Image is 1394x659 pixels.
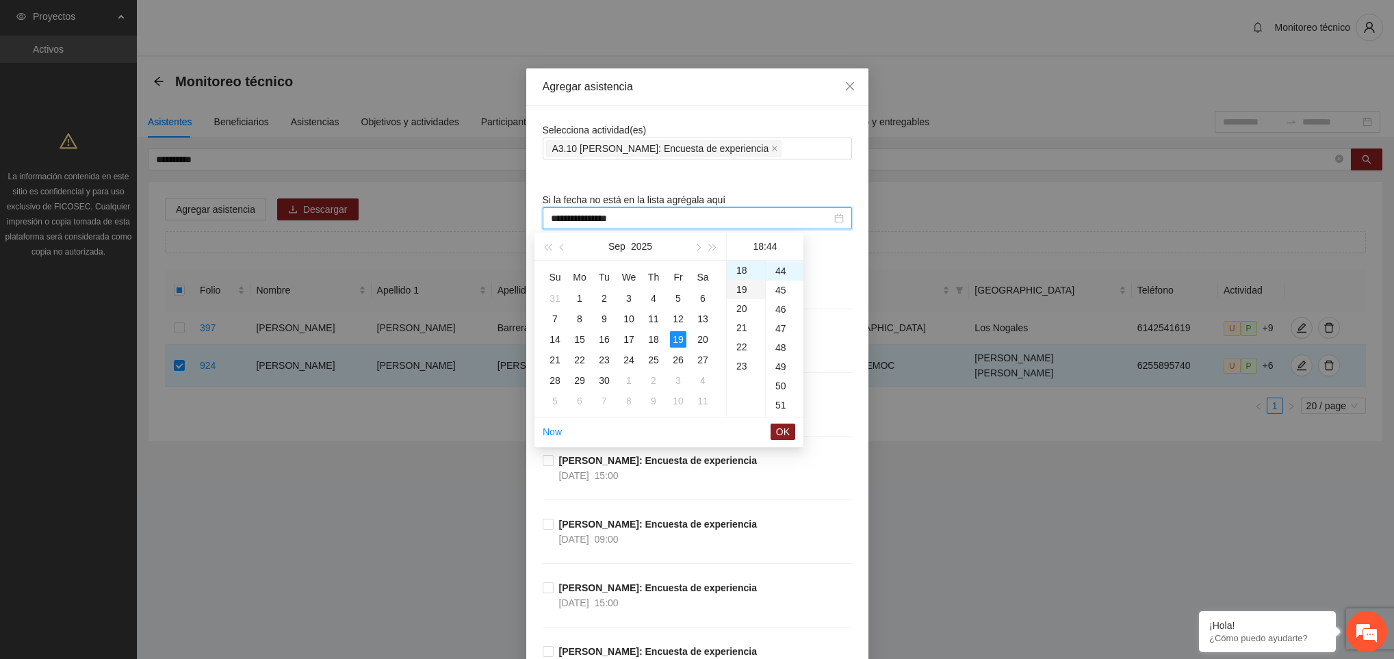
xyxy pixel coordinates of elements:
div: 15 [571,331,588,348]
span: 15:00 [595,470,619,481]
div: 10 [621,311,637,327]
th: Tu [592,266,617,288]
th: Fr [666,266,690,288]
td: 2025-09-11 [641,309,666,329]
td: 2025-10-10 [666,391,690,411]
td: 2025-10-04 [690,370,715,391]
td: 2025-09-05 [666,288,690,309]
div: 25 [645,352,662,368]
td: 2025-09-04 [641,288,666,309]
div: 2 [645,372,662,389]
div: 3 [621,290,637,307]
span: 15:00 [595,597,619,608]
div: 1 [571,290,588,307]
div: 4 [695,372,711,389]
td: 2025-09-24 [617,350,641,370]
td: 2025-09-10 [617,309,641,329]
div: 17 [621,331,637,348]
span: Si la fecha no está en la lista agrégala aquí [543,194,726,205]
div: 19 [727,280,765,299]
td: 2025-10-03 [666,370,690,391]
span: A3.10 Cuauhtémoc: Encuesta de experiencia [546,140,782,157]
span: [DATE] [559,597,589,608]
td: 2025-09-14 [543,329,567,350]
div: 2 [596,290,612,307]
td: 2025-09-22 [567,350,592,370]
div: 27 [695,352,711,368]
span: close [771,145,778,152]
div: 47 [766,319,803,338]
div: 5 [547,393,563,409]
td: 2025-09-13 [690,309,715,329]
div: 22 [571,352,588,368]
span: A3.10 [PERSON_NAME]: Encuesta de experiencia [552,141,769,156]
div: 44 [766,261,803,281]
div: 9 [596,311,612,327]
td: 2025-09-03 [617,288,641,309]
td: 2025-09-30 [592,370,617,391]
div: 6 [571,393,588,409]
div: 18 [727,261,765,280]
div: 8 [621,393,637,409]
div: 51 [766,396,803,415]
div: 11 [695,393,711,409]
div: Minimizar ventana de chat en vivo [224,7,257,40]
span: Selecciona actividad(es) [543,125,647,135]
td: 2025-09-09 [592,309,617,329]
td: 2025-09-27 [690,350,715,370]
div: 18:44 [732,233,798,260]
div: 7 [547,311,563,327]
td: 2025-10-07 [592,391,617,411]
div: 8 [571,311,588,327]
div: 6 [695,290,711,307]
strong: [PERSON_NAME]: Encuesta de experiencia [559,455,757,466]
div: 48 [766,338,803,357]
div: 52 [766,415,803,434]
div: 50 [766,376,803,396]
div: 22 [727,337,765,357]
textarea: Escriba su mensaje y pulse “Intro” [7,374,261,422]
div: 1 [621,372,637,389]
span: Estamos en línea. [79,183,189,321]
td: 2025-09-26 [666,350,690,370]
td: 2025-10-11 [690,391,715,411]
div: 31 [547,290,563,307]
div: 5 [670,290,686,307]
div: 24 [621,352,637,368]
div: 7 [596,393,612,409]
td: 2025-09-21 [543,350,567,370]
p: ¿Cómo puedo ayudarte? [1209,633,1326,643]
td: 2025-09-17 [617,329,641,350]
div: 19 [670,331,686,348]
span: [DATE] [559,470,589,481]
td: 2025-09-02 [592,288,617,309]
th: Su [543,266,567,288]
div: 4 [645,290,662,307]
div: 20 [727,299,765,318]
td: 2025-09-15 [567,329,592,350]
td: 2025-10-05 [543,391,567,411]
span: [DATE] [559,534,589,545]
div: 21 [547,352,563,368]
div: 3 [670,372,686,389]
th: Sa [690,266,715,288]
div: 10 [670,393,686,409]
strong: [PERSON_NAME]: Encuesta de experiencia [559,646,757,657]
div: 9 [645,393,662,409]
span: OK [776,424,790,439]
th: Mo [567,266,592,288]
div: 28 [547,372,563,389]
td: 2025-09-23 [592,350,617,370]
button: OK [771,424,795,440]
th: We [617,266,641,288]
div: 29 [571,372,588,389]
div: 23 [596,352,612,368]
td: 2025-09-29 [567,370,592,391]
td: 2025-09-07 [543,309,567,329]
div: 13 [695,311,711,327]
button: Sep [608,233,625,260]
th: Th [641,266,666,288]
div: 20 [695,331,711,348]
td: 2025-09-01 [567,288,592,309]
td: 2025-09-18 [641,329,666,350]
